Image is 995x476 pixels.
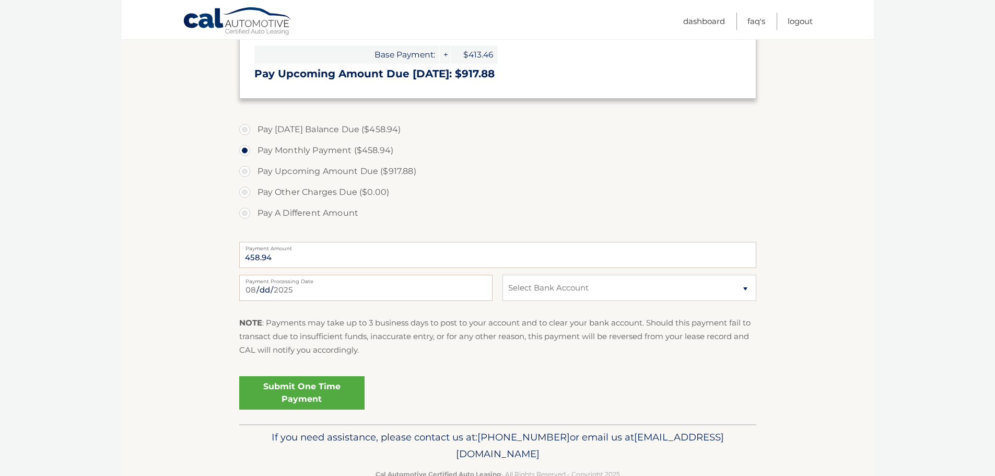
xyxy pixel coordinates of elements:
[239,161,756,182] label: Pay Upcoming Amount Due ($917.88)
[239,119,756,140] label: Pay [DATE] Balance Due ($458.94)
[183,7,292,37] a: Cal Automotive
[477,431,570,443] span: [PHONE_NUMBER]
[239,275,493,283] label: Payment Processing Date
[254,67,741,80] h3: Pay Upcoming Amount Due [DATE]: $917.88
[788,13,813,30] a: Logout
[239,318,262,328] strong: NOTE
[246,429,750,462] p: If you need assistance, please contact us at: or email us at
[239,140,756,161] label: Pay Monthly Payment ($458.94)
[254,45,439,64] span: Base Payment:
[451,45,498,64] span: $413.46
[239,242,756,250] label: Payment Amount
[747,13,765,30] a: FAQ's
[683,13,725,30] a: Dashboard
[440,45,450,64] span: +
[239,242,756,268] input: Payment Amount
[239,376,365,410] a: Submit One Time Payment
[239,182,756,203] label: Pay Other Charges Due ($0.00)
[239,316,756,357] p: : Payments may take up to 3 business days to post to your account and to clear your bank account....
[239,275,493,301] input: Payment Date
[239,203,756,224] label: Pay A Different Amount
[456,431,724,460] span: [EMAIL_ADDRESS][DOMAIN_NAME]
